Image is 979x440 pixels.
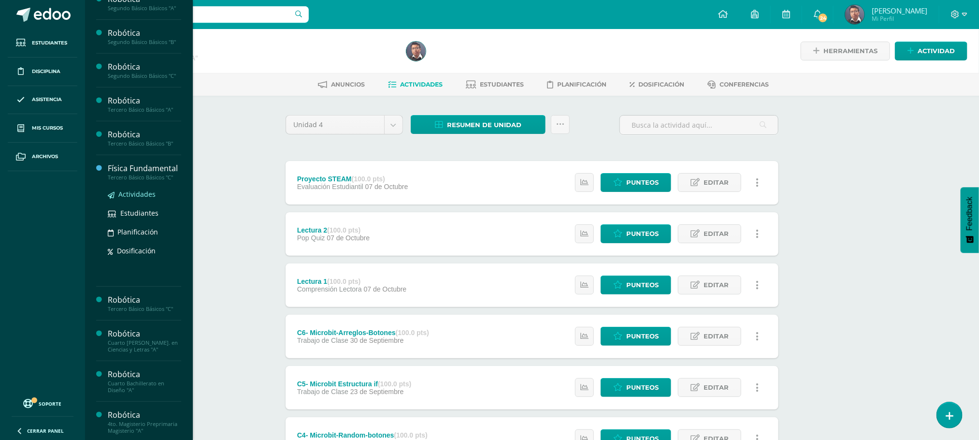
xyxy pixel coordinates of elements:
span: Conferencias [720,81,769,88]
span: 24 [818,13,828,23]
strong: (100.0 pts) [352,175,385,183]
span: Estudiantes [32,39,67,47]
div: Física Fundamental [108,163,181,174]
span: Punteos [626,327,659,345]
span: Comprensión Lectora [297,285,362,293]
a: Planificación [108,226,181,237]
span: [PERSON_NAME] [872,6,927,15]
img: 83b56ef28f26fe507cf05badbb9af362.png [406,42,426,61]
a: RobóticaCuarto [PERSON_NAME]. en Ciencias y Letras "A" [108,328,181,353]
div: Robótica [108,61,181,73]
span: Actividades [401,81,443,88]
a: Física FundamentalTercero Básico Básicos "C" [108,163,181,181]
span: Trabajo de Clase [297,388,348,396]
span: Editar [704,174,729,191]
div: Sexto grado Básicos 'A' [122,53,395,62]
span: Mi Perfil [872,15,927,23]
div: Lectura 2 [297,226,370,234]
a: Punteos [601,327,671,346]
span: Dosificación [639,81,685,88]
a: Herramientas [801,42,890,60]
a: Planificación [547,77,607,92]
a: Conferencias [708,77,769,92]
div: Robótica [108,95,181,106]
a: Robótica4to. Magisterio Preprimaria Magisterio "A" [108,410,181,434]
span: 07 de Octubre [327,234,370,242]
span: Estudiantes [480,81,524,88]
input: Busca un usuario... [91,6,309,23]
a: Disciplina [8,58,77,86]
span: 30 de Septiembre [350,337,404,344]
span: Unidad 4 [293,116,377,134]
span: Planificación [117,227,158,236]
a: Punteos [601,224,671,243]
span: Soporte [39,400,62,407]
div: Cuarto [PERSON_NAME]. en Ciencias y Letras "A" [108,339,181,353]
span: Punteos [626,379,659,396]
a: Anuncios [318,77,365,92]
div: Robótica [108,369,181,380]
button: Feedback - Mostrar encuesta [961,187,979,253]
span: 07 de Octubre [365,183,408,191]
span: Punteos [626,174,659,191]
strong: (100.0 pts) [394,431,428,439]
div: C4- Microbit-Random-botones [297,431,428,439]
a: Estudiantes [466,77,524,92]
span: Actividades [118,190,156,199]
span: Editar [704,225,729,243]
div: Robótica [108,294,181,306]
div: Tercero Básico Básicos "A" [108,106,181,113]
a: RobóticaTercero Básico Básicos "A" [108,95,181,113]
a: Soporte [12,396,73,410]
span: Disciplina [32,68,60,75]
span: Editar [704,276,729,294]
a: Punteos [601,173,671,192]
span: Cerrar panel [27,427,64,434]
span: Editar [704,379,729,396]
div: Lectura 1 [297,278,406,285]
div: Robótica [108,410,181,421]
span: Anuncios [331,81,365,88]
div: C6- Microbit-Arreglos-Botones [297,329,429,337]
span: Planificación [558,81,607,88]
span: Resumen de unidad [447,116,521,134]
img: 83b56ef28f26fe507cf05badbb9af362.png [845,5,864,24]
div: 4to. Magisterio Preprimaria Magisterio "A" [108,421,181,434]
div: C5- Microbit Estructura if [297,380,412,388]
a: RobóticaCuarto Bachillerato en Diseño "A" [108,369,181,394]
span: Pop Quiz [297,234,325,242]
strong: (100.0 pts) [396,329,429,337]
span: Actividad [918,42,955,60]
a: Resumen de unidad [411,115,546,134]
div: Tercero Básico Básicos "B" [108,140,181,147]
span: Trabajo de Clase [297,337,348,344]
a: Asistencia [8,86,77,115]
span: Estudiantes [120,208,158,218]
a: Unidad 4 [286,116,403,134]
a: Dosificación [108,245,181,256]
div: Segundo Básico Básicos "B" [108,39,181,45]
a: RobóticaTercero Básico Básicos "C" [108,294,181,312]
a: RobóticaTercero Básico Básicos "B" [108,129,181,147]
strong: (100.0 pts) [378,380,411,388]
h1: Robótica [122,40,395,53]
div: Proyecto STEAM [297,175,408,183]
strong: (100.0 pts) [327,226,360,234]
span: Mis cursos [32,124,63,132]
a: Actividades [389,77,443,92]
div: Tercero Básico Básicos "C" [108,174,181,181]
span: Punteos [626,276,659,294]
div: Tercero Básico Básicos "C" [108,306,181,312]
span: 23 de Septiembre [350,388,404,396]
a: RobóticaSegundo Básico Básicos "B" [108,28,181,45]
span: Punteos [626,225,659,243]
span: Dosificación [117,246,156,255]
span: Asistencia [32,96,62,103]
a: Mis cursos [8,114,77,143]
a: Punteos [601,276,671,294]
span: Herramientas [823,42,878,60]
div: Cuarto Bachillerato en Diseño "A" [108,380,181,394]
a: Estudiantes [108,207,181,219]
div: Robótica [108,28,181,39]
a: Punteos [601,378,671,397]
